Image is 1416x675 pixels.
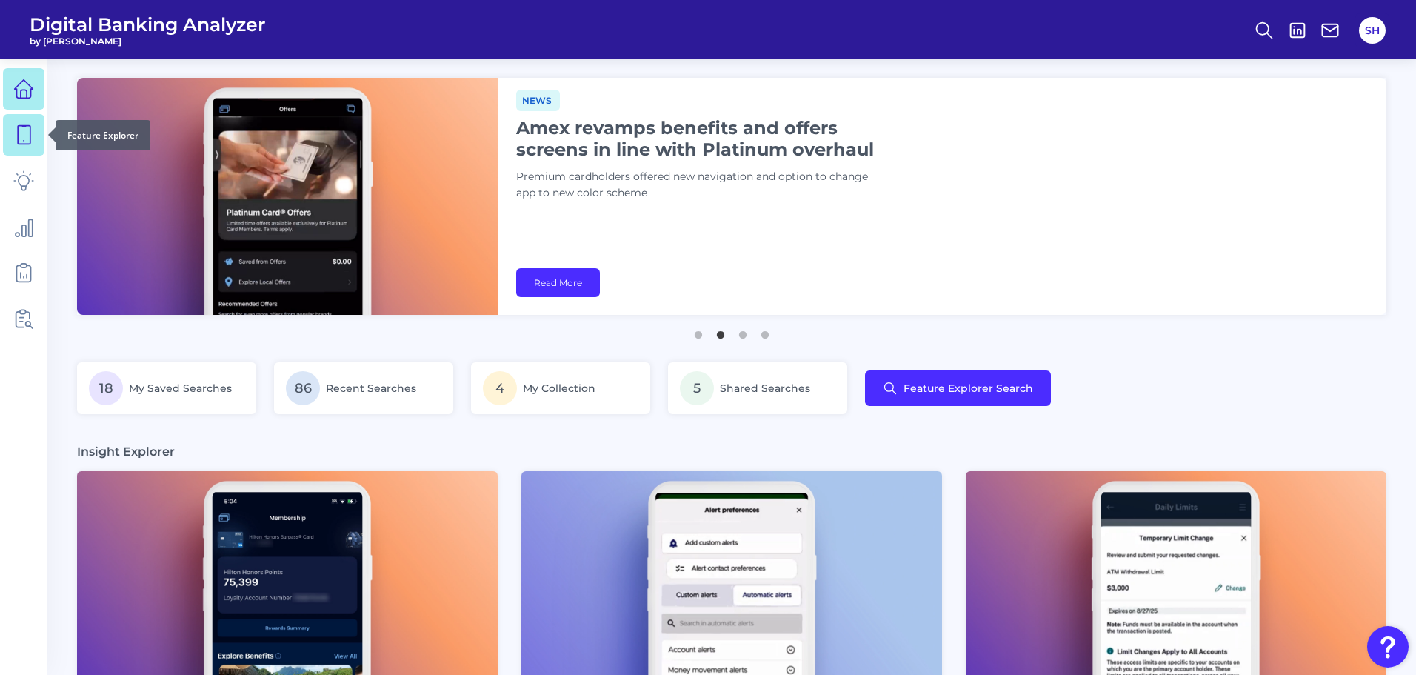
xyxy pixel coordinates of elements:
[274,362,453,414] a: 86Recent Searches
[904,382,1033,394] span: Feature Explorer Search
[720,382,810,395] span: Shared Searches
[56,120,150,150] div: Feature Explorer
[516,268,600,297] a: Read More
[1359,17,1386,44] button: SH
[516,93,560,107] a: News
[516,117,886,160] h1: Amex revamps benefits and offers screens in line with Platinum overhaul
[758,324,772,339] button: 4
[713,324,728,339] button: 2
[30,36,266,47] span: by [PERSON_NAME]
[668,362,847,414] a: 5Shared Searches
[89,371,123,405] span: 18
[483,371,517,405] span: 4
[691,324,706,339] button: 1
[129,382,232,395] span: My Saved Searches
[471,362,650,414] a: 4My Collection
[516,90,560,111] span: News
[77,362,256,414] a: 18My Saved Searches
[1367,626,1409,668] button: Open Resource Center
[680,371,714,405] span: 5
[77,444,175,459] h3: Insight Explorer
[286,371,320,405] span: 86
[516,169,886,202] p: Premium cardholders offered new navigation and option to change app to new color scheme
[30,13,266,36] span: Digital Banking Analyzer
[735,324,750,339] button: 3
[865,370,1051,406] button: Feature Explorer Search
[77,78,498,315] img: bannerImg
[523,382,595,395] span: My Collection
[326,382,416,395] span: Recent Searches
